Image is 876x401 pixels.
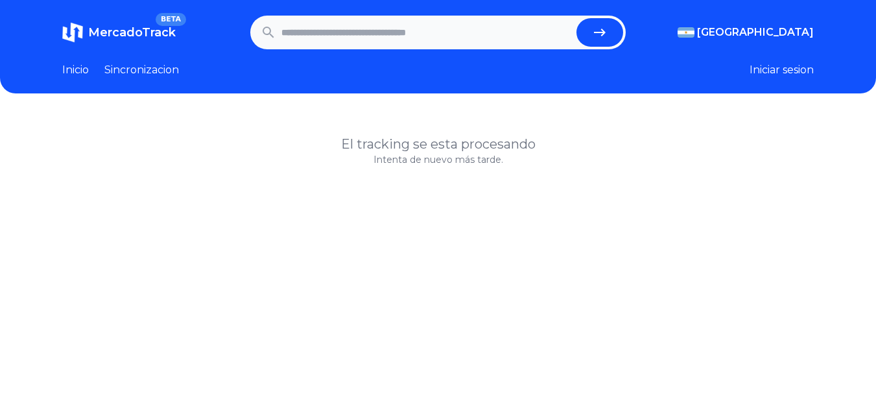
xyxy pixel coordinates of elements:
img: Argentina [678,27,694,38]
h1: El tracking se esta procesando [62,135,814,153]
span: BETA [156,13,186,26]
button: Iniciar sesion [750,62,814,78]
a: MercadoTrackBETA [62,22,176,43]
a: Inicio [62,62,89,78]
img: MercadoTrack [62,22,83,43]
a: Sincronizacion [104,62,179,78]
button: [GEOGRAPHIC_DATA] [678,25,814,40]
p: Intenta de nuevo más tarde. [62,153,814,166]
span: [GEOGRAPHIC_DATA] [697,25,814,40]
span: MercadoTrack [88,25,176,40]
